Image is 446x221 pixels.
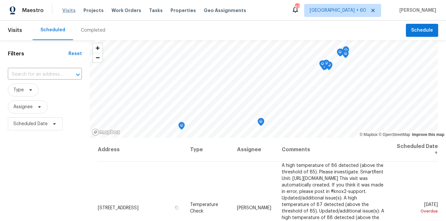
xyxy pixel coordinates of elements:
span: Visits [8,23,22,37]
button: Copy Address [174,204,180,210]
div: Map marker [178,122,185,132]
span: [PERSON_NAME] [237,205,271,210]
a: OpenStreetMap [379,132,410,137]
span: Tasks [149,8,163,13]
span: Temperature Check [190,202,218,213]
span: [PERSON_NAME] [397,7,436,14]
span: Properties [171,7,196,14]
span: Assignee [13,104,33,110]
span: Visits [62,7,76,14]
div: Map marker [322,60,329,70]
span: Schedule [411,26,433,35]
canvas: Map [90,40,438,138]
a: Mapbox homepage [92,128,120,136]
span: [GEOGRAPHIC_DATA] + 60 [310,7,366,14]
a: Mapbox [360,132,378,137]
button: Open [73,70,82,79]
div: Map marker [337,49,343,59]
span: Projects [83,7,104,14]
span: Maestro [22,7,44,14]
input: Search for an address... [8,69,64,80]
span: [DATE] [396,202,438,214]
th: Type [185,138,232,162]
div: 875 [295,4,299,10]
span: Geo Assignments [204,7,246,14]
div: Map marker [319,60,326,70]
div: Completed [81,27,105,34]
th: Scheduled Date ↑ [391,138,438,162]
div: Map marker [343,46,349,56]
div: Overdue [396,208,438,214]
span: Work Orders [111,7,141,14]
span: Scheduled Date [13,121,48,127]
button: Zoom in [93,43,102,53]
div: Map marker [323,60,330,70]
th: Comments [276,138,391,162]
div: Map marker [258,118,264,128]
button: Zoom out [93,53,102,62]
div: Map marker [342,50,349,60]
th: Assignee [232,138,276,162]
a: Improve this map [412,132,444,137]
span: Type [13,87,24,93]
h1: Filters [8,51,68,57]
th: Address [97,138,185,162]
div: Scheduled [40,27,65,33]
div: Reset [68,51,82,57]
span: [STREET_ADDRESS] [98,205,139,210]
button: Schedule [406,24,438,37]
